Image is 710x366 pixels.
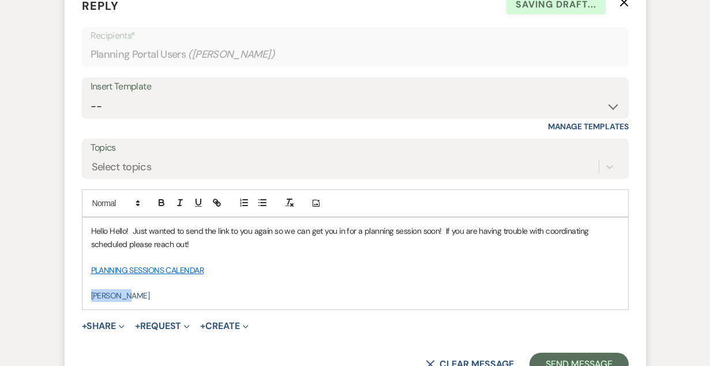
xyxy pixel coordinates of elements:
[92,159,152,175] div: Select topics
[548,121,629,132] a: Manage Templates
[200,322,248,331] button: Create
[91,43,620,66] div: Planning Portal Users
[82,322,87,331] span: +
[188,47,275,62] span: ( [PERSON_NAME] )
[135,322,140,331] span: +
[91,265,204,275] a: PLANNING SESSIONS CALENDAR
[91,28,620,43] p: Recipients*
[135,322,190,331] button: Request
[91,79,620,95] div: Insert Template
[91,290,150,301] span: [PERSON_NAME]
[82,322,125,331] button: Share
[91,225,619,251] p: Hello Hello! Just wanted to send the link to you again so we can get you in for a planning sessio...
[200,322,205,331] span: +
[91,140,620,156] label: Topics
